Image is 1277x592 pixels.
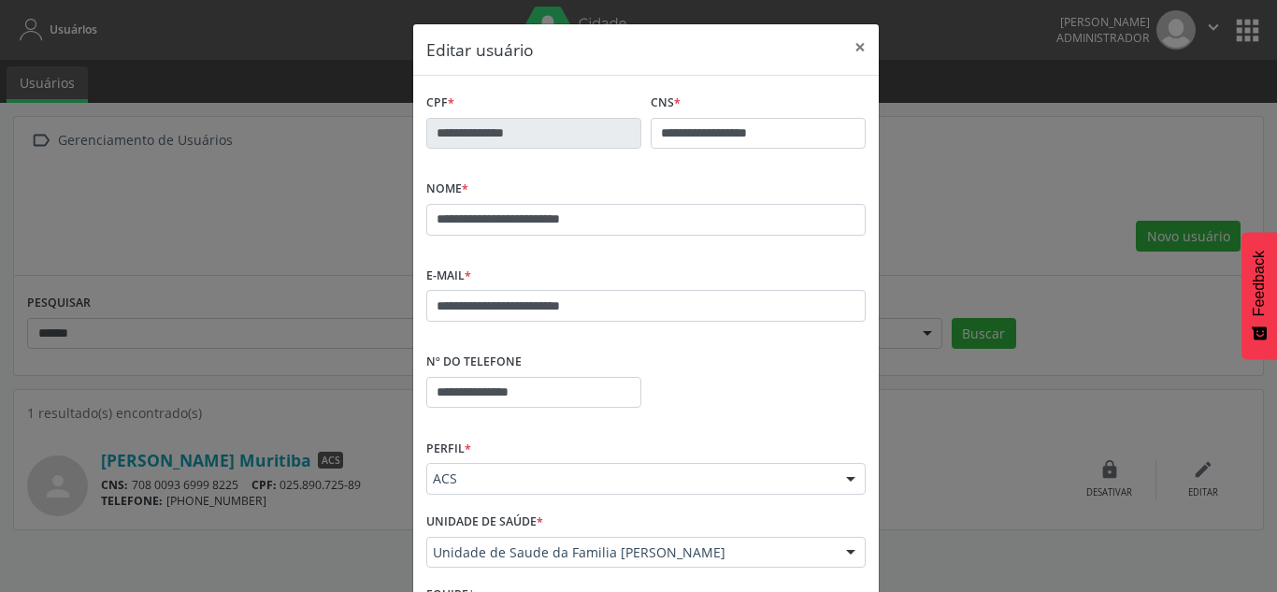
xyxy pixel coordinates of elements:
[426,175,468,204] label: Nome
[433,543,827,562] span: Unidade de Saude da Familia [PERSON_NAME]
[651,89,681,118] label: CNS
[426,434,471,463] label: Perfil
[433,469,827,488] span: ACS
[426,508,543,537] label: Unidade de saúde
[1241,232,1277,359] button: Feedback - Mostrar pesquisa
[426,262,471,291] label: E-mail
[426,89,454,118] label: CPF
[426,348,522,377] label: Nº do Telefone
[1251,251,1268,316] span: Feedback
[426,37,534,62] h5: Editar usuário
[841,24,879,70] button: Close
